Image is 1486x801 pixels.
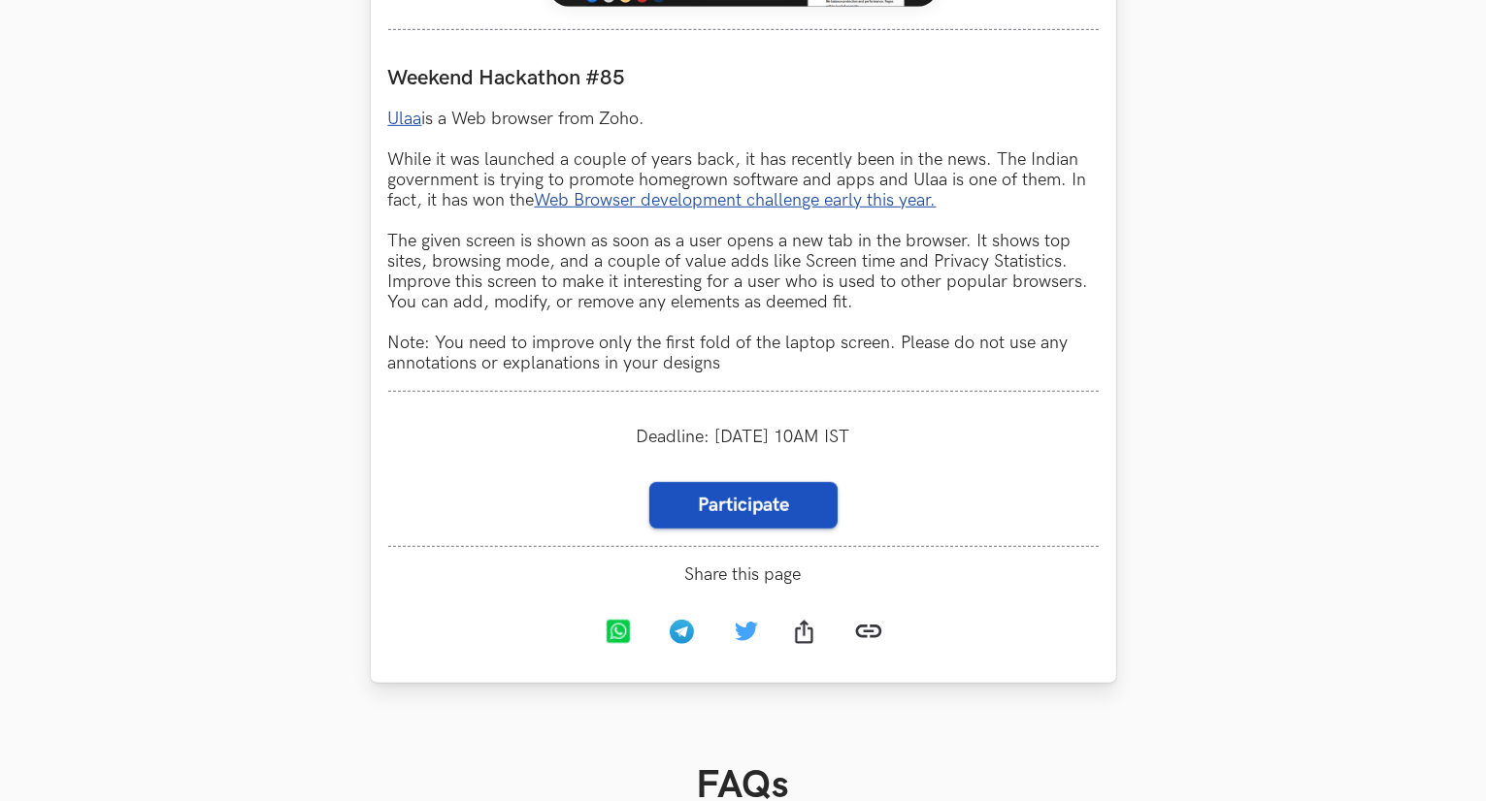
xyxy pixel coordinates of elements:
[388,564,1099,585] span: Share this page
[653,605,717,663] a: Telegram
[388,409,1099,465] div: Deadline: [DATE] 10AM IST
[589,605,653,663] a: Whatsapp
[388,109,422,129] a: Ulaa
[840,602,898,665] a: Copy link
[649,482,838,529] a: Participate
[776,605,840,663] a: Share
[670,620,694,644] img: Telegram
[535,190,937,210] a: Web Browser development challenge early this year.
[388,109,1099,373] p: is a Web browser from Zoho. While it was launched a couple of years back, it has recently been in...
[795,620,812,644] img: Share
[606,620,630,644] img: Whatsapp
[388,65,1099,91] label: Weekend Hackathon #85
